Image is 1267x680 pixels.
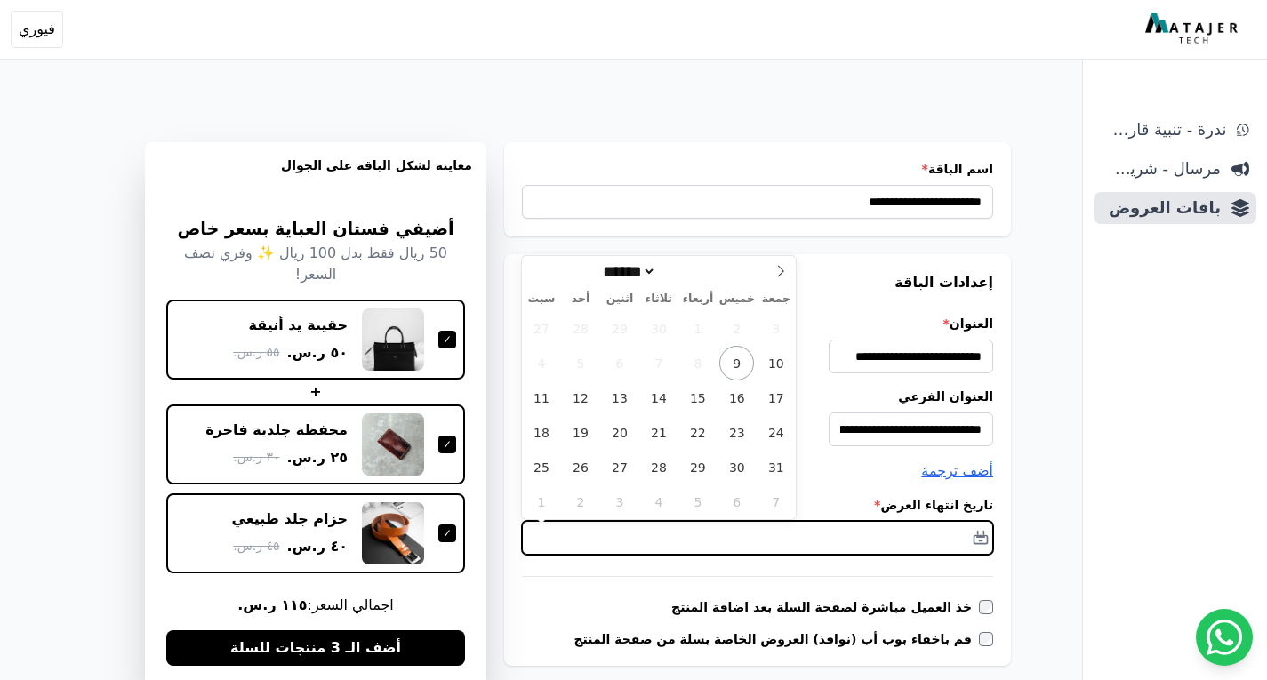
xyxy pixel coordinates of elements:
[602,346,637,380] span: أكتوبر 6, 2025
[641,311,676,346] span: سبتمبر 30, 2025
[522,293,561,305] span: سبت
[758,380,793,415] span: أكتوبر 17, 2025
[678,293,718,305] span: أربعاء
[524,311,558,346] span: سبتمبر 27, 2025
[719,311,754,346] span: أكتوبر 2, 2025
[11,11,63,48] button: فيوري
[921,462,993,479] span: أضف ترجمة
[166,217,465,243] h3: أضيفي فستان العباية بسعر خاص
[524,484,558,519] span: نوفمبر 1, 2025
[563,380,597,415] span: أكتوبر 12, 2025
[1145,13,1242,45] img: MatajerTech Logo
[758,484,793,519] span: نوفمبر 7, 2025
[641,450,676,484] span: أكتوبر 28, 2025
[233,537,279,556] span: ٤٥ ر.س.
[522,160,993,178] label: اسم الباقة
[758,450,793,484] span: أكتوبر 31, 2025
[641,415,676,450] span: أكتوبر 21, 2025
[600,293,639,305] span: اثنين
[563,415,597,450] span: أكتوبر 19, 2025
[362,502,424,564] img: حزام جلد طبيعي
[719,380,754,415] span: أكتوبر 16, 2025
[1101,196,1221,220] span: باقات العروض
[561,293,600,305] span: أحد
[166,381,465,403] div: +
[524,415,558,450] span: أكتوبر 18, 2025
[362,308,424,371] img: حقيبة يد أنيقة
[286,536,348,557] span: ٤٠ ر.س.
[286,342,348,364] span: ٥٠ ر.س.
[680,380,715,415] span: أكتوبر 15, 2025
[671,598,979,616] label: خذ العميل مباشرة لصفحة السلة بعد اضافة المنتج
[563,484,597,519] span: نوفمبر 2, 2025
[602,415,637,450] span: أكتوبر 20, 2025
[641,484,676,519] span: نوفمبر 4, 2025
[524,450,558,484] span: أكتوبر 25, 2025
[680,450,715,484] span: أكتوبر 29, 2025
[641,380,676,415] span: أكتوبر 14, 2025
[719,346,754,380] span: أكتوبر 9, 2025
[166,243,465,285] p: 50 ريال فقط بدل 100 ريال ✨ وفري نصف السعر!
[680,311,715,346] span: أكتوبر 1, 2025
[757,293,796,305] span: جمعة
[563,346,597,380] span: أكتوبر 5, 2025
[719,415,754,450] span: أكتوبر 23, 2025
[19,19,55,40] span: فيوري
[602,484,637,519] span: نوفمبر 3, 2025
[656,262,720,281] input: سنة
[639,293,678,305] span: ثلاثاء
[680,415,715,450] span: أكتوبر 22, 2025
[563,311,597,346] span: سبتمبر 28, 2025
[230,637,401,659] span: أضف الـ 3 منتجات للسلة
[205,420,348,440] div: محفظة جلدية فاخرة
[232,509,349,529] div: حزام جلد طبيعي
[602,380,637,415] span: أكتوبر 13, 2025
[921,460,993,482] button: أضف ترجمة
[286,447,348,468] span: ٢٥ ر.س.
[159,156,472,196] h3: معاينة لشكل الباقة على الجوال
[719,450,754,484] span: أكتوبر 30, 2025
[758,415,793,450] span: أكتوبر 24, 2025
[680,484,715,519] span: نوفمبر 5, 2025
[1101,156,1221,181] span: مرسال - شريط دعاية
[362,413,424,476] img: محفظة جلدية فاخرة
[233,343,279,362] span: ٥٥ ر.س.
[524,380,558,415] span: أكتوبر 11, 2025
[602,311,637,346] span: سبتمبر 29, 2025
[680,346,715,380] span: أكتوبر 8, 2025
[597,262,657,281] select: شهر
[233,448,279,467] span: ٣٠ ر.س.
[719,484,754,519] span: نوفمبر 6, 2025
[573,630,979,648] label: قم باخفاء بوب أب (نوافذ) العروض الخاصة بسلة من صفحة المنتج
[602,450,637,484] span: أكتوبر 27, 2025
[166,630,465,666] button: أضف الـ 3 منتجات للسلة
[249,316,348,335] div: حقيبة يد أنيقة
[758,346,793,380] span: أكتوبر 10, 2025
[166,595,465,616] span: اجمالي السعر:
[718,293,757,305] span: خميس
[1101,117,1226,142] span: ندرة - تنبية قارب علي النفاذ
[758,311,793,346] span: أكتوبر 3, 2025
[524,346,558,380] span: أكتوبر 4, 2025
[641,346,676,380] span: أكتوبر 7, 2025
[563,450,597,484] span: أكتوبر 26, 2025
[237,596,307,613] b: ١١٥ ر.س.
